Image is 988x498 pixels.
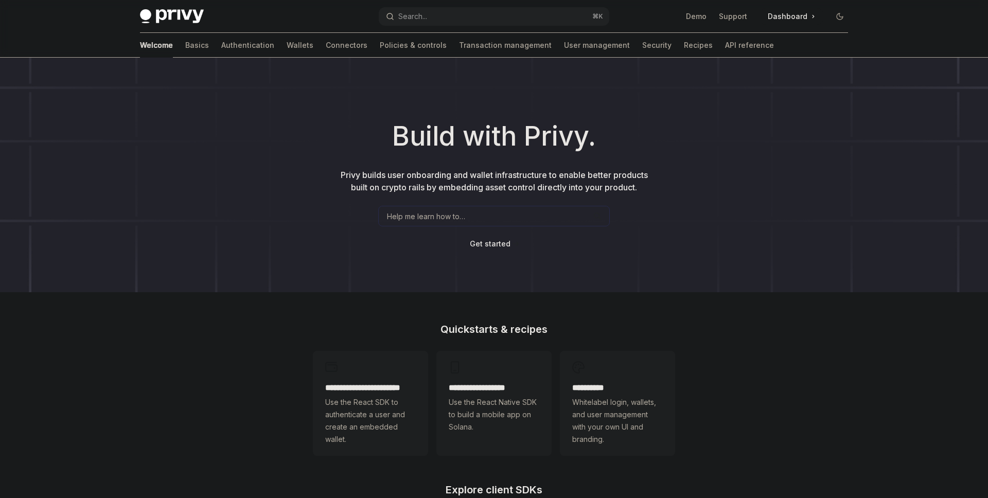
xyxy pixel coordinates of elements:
button: Toggle dark mode [832,8,848,25]
a: User management [564,33,630,58]
a: Authentication [221,33,274,58]
h2: Explore client SDKs [313,485,675,495]
span: Dashboard [768,11,807,22]
a: **** *****Whitelabel login, wallets, and user management with your own UI and branding. [560,351,675,456]
span: ⌘ K [592,12,603,21]
h2: Quickstarts & recipes [313,324,675,334]
a: Support [719,11,747,22]
span: Whitelabel login, wallets, and user management with your own UI and branding. [572,396,663,446]
h1: Build with Privy. [16,116,972,156]
a: Connectors [326,33,367,58]
span: Privy builds user onboarding and wallet infrastructure to enable better products built on crypto ... [341,170,648,192]
a: Recipes [684,33,713,58]
a: Security [642,33,672,58]
a: **** **** **** ***Use the React Native SDK to build a mobile app on Solana. [436,351,552,456]
a: Dashboard [760,8,823,25]
a: Policies & controls [380,33,447,58]
span: Get started [470,239,510,248]
a: API reference [725,33,774,58]
a: Demo [686,11,707,22]
a: Get started [470,239,510,249]
img: dark logo [140,9,204,24]
a: Basics [185,33,209,58]
a: Wallets [287,33,313,58]
a: Transaction management [459,33,552,58]
span: Use the React Native SDK to build a mobile app on Solana. [449,396,539,433]
div: Search... [398,10,427,23]
span: Help me learn how to… [387,211,465,222]
span: Use the React SDK to authenticate a user and create an embedded wallet. [325,396,416,446]
a: Welcome [140,33,173,58]
button: Open search [379,7,609,26]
